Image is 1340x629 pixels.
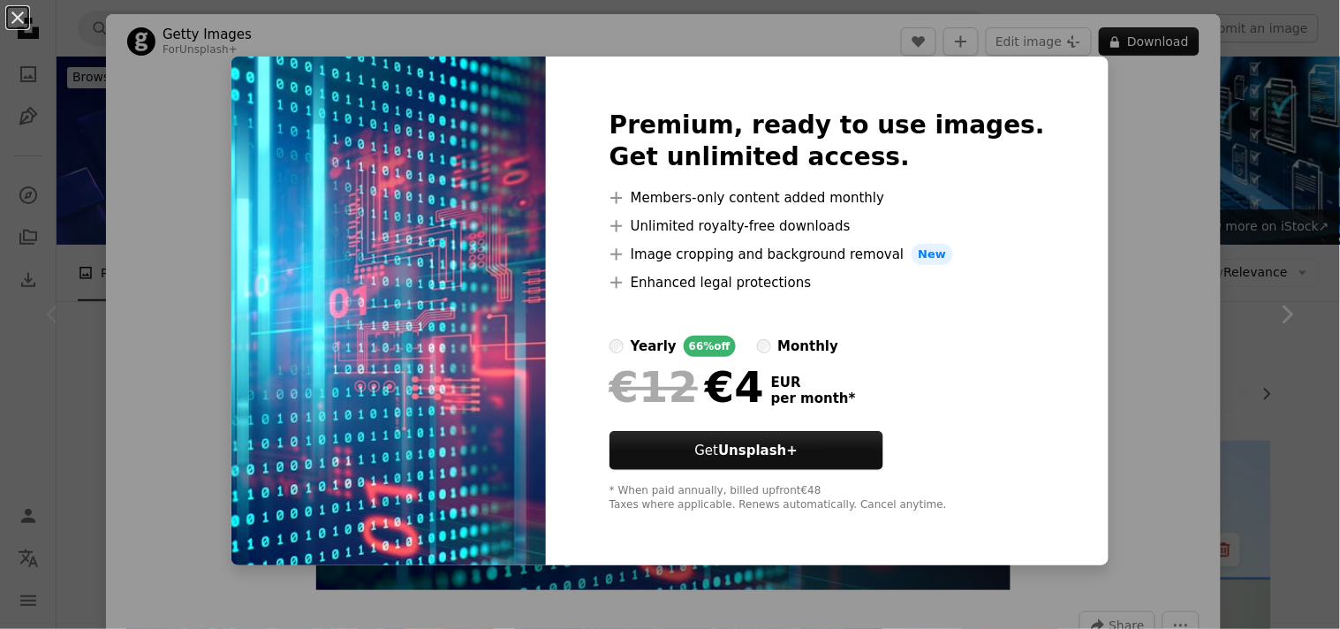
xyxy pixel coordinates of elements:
[609,339,624,353] input: yearly66%off
[771,390,856,406] span: per month *
[778,336,839,357] div: monthly
[757,339,771,353] input: monthly
[609,187,1045,208] li: Members-only content added monthly
[609,431,883,470] button: GetUnsplash+
[609,244,1045,265] li: Image cropping and background removal
[771,375,856,390] span: EUR
[912,244,954,265] span: New
[609,364,764,410] div: €4
[609,272,1045,293] li: Enhanced legal protections
[609,364,698,410] span: €12
[609,110,1045,173] h2: Premium, ready to use images. Get unlimited access.
[718,443,798,458] strong: Unsplash+
[684,336,736,357] div: 66% off
[231,57,546,565] img: premium_photo-1664297541167-9fd8e28c888d
[609,484,1045,512] div: * When paid annually, billed upfront €48 Taxes where applicable. Renews automatically. Cancel any...
[631,336,677,357] div: yearly
[609,216,1045,237] li: Unlimited royalty-free downloads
